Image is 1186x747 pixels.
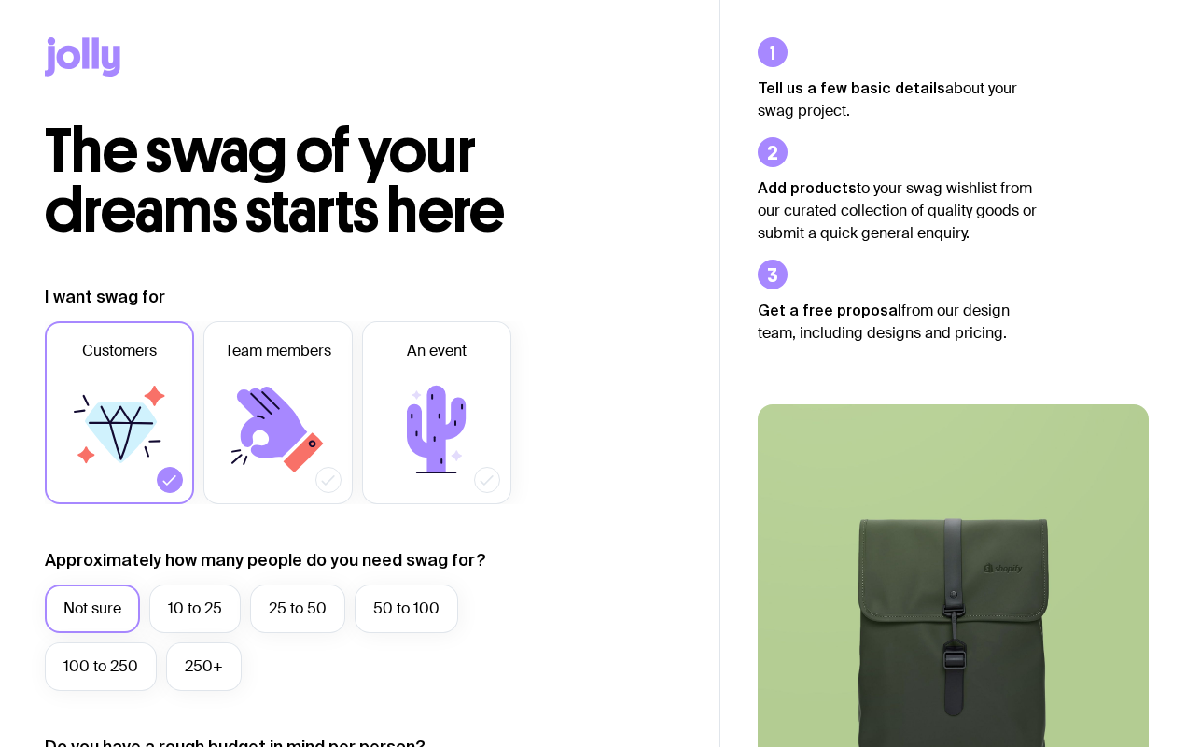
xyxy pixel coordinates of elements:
[758,176,1038,245] p: to your swag wishlist from our curated collection of quality goods or submit a quick general enqu...
[82,340,157,362] span: Customers
[45,549,486,571] label: Approximately how many people do you need swag for?
[45,286,165,308] label: I want swag for
[758,179,857,196] strong: Add products
[149,585,241,633] label: 10 to 25
[758,302,901,318] strong: Get a free proposal
[758,79,945,96] strong: Tell us a few basic details
[225,340,331,362] span: Team members
[355,585,458,633] label: 50 to 100
[758,77,1038,122] p: about your swag project.
[45,114,505,247] span: The swag of your dreams starts here
[250,585,345,633] label: 25 to 50
[45,642,157,691] label: 100 to 250
[407,340,467,362] span: An event
[45,585,140,633] label: Not sure
[758,299,1038,345] p: from our design team, including designs and pricing.
[166,642,242,691] label: 250+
